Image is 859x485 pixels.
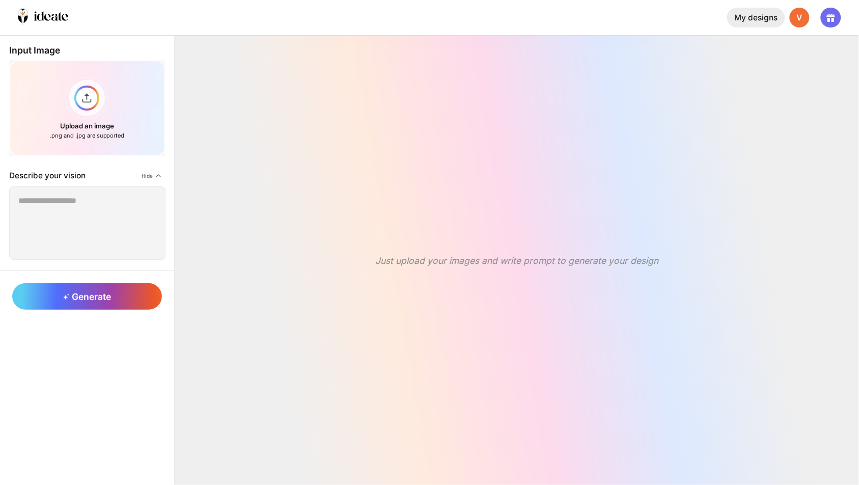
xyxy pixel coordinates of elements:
[9,171,86,180] div: Describe your vision
[790,8,810,28] div: V
[727,8,785,28] div: My designs
[375,255,658,266] div: Just upload your images and write prompt to generate your design
[142,173,153,179] span: Hide
[9,45,165,56] div: Input Image
[63,291,110,302] span: Generate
